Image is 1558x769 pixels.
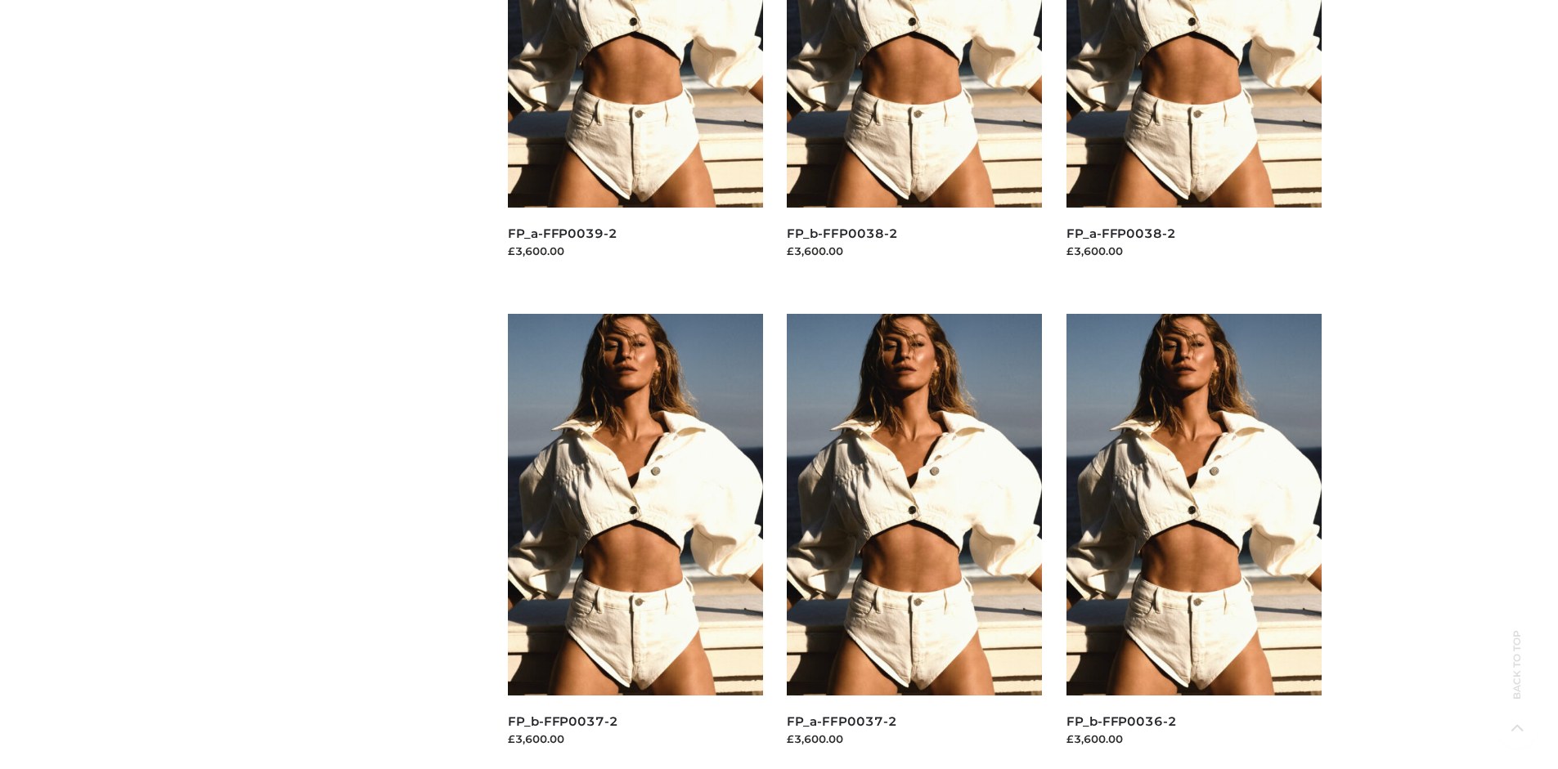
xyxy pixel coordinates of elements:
div: £3,600.00 [1066,243,1322,259]
div: £3,600.00 [787,243,1042,259]
div: £3,600.00 [508,731,763,747]
a: FP_a-FFP0038-2 [1066,226,1176,241]
div: £3,600.00 [787,731,1042,747]
span: Back to top [1497,659,1538,700]
a: FP_b-FFP0037-2 [508,713,618,729]
a: FP_a-FFP0039-2 [508,226,617,241]
div: £3,600.00 [1066,731,1322,747]
a: FP_b-FFP0036-2 [1066,713,1177,729]
a: FP_a-FFP0037-2 [787,713,896,729]
a: FP_b-FFP0038-2 [787,226,897,241]
div: £3,600.00 [508,243,763,259]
